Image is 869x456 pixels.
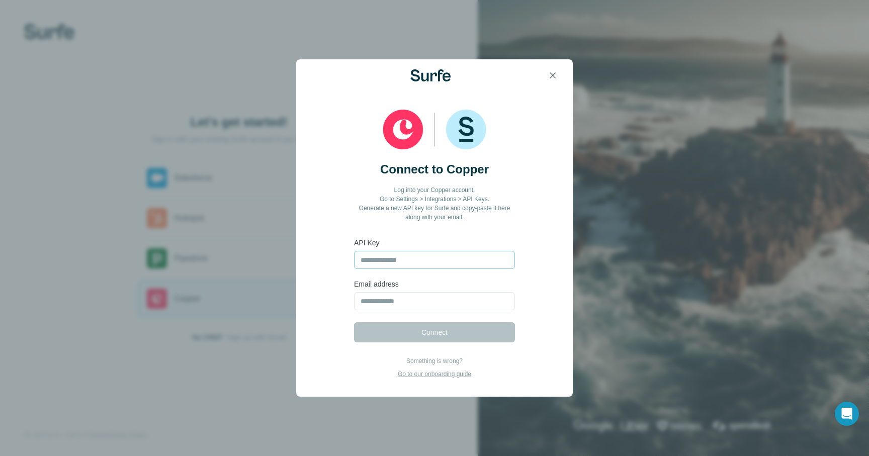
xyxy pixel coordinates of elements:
div: Open Intercom Messenger [835,402,859,426]
p: Go to our onboarding guide [398,370,471,379]
label: API Key [354,238,515,248]
h2: Connect to Copper [380,161,489,177]
img: Surfe Logo [410,69,451,81]
label: Email address [354,279,515,289]
img: Copper and Surfe logos [383,110,486,150]
p: Something is wrong? [398,356,471,366]
p: Log into your Copper account. Go to Settings > Integrations > API Keys. Generate a new API key fo... [354,186,515,222]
